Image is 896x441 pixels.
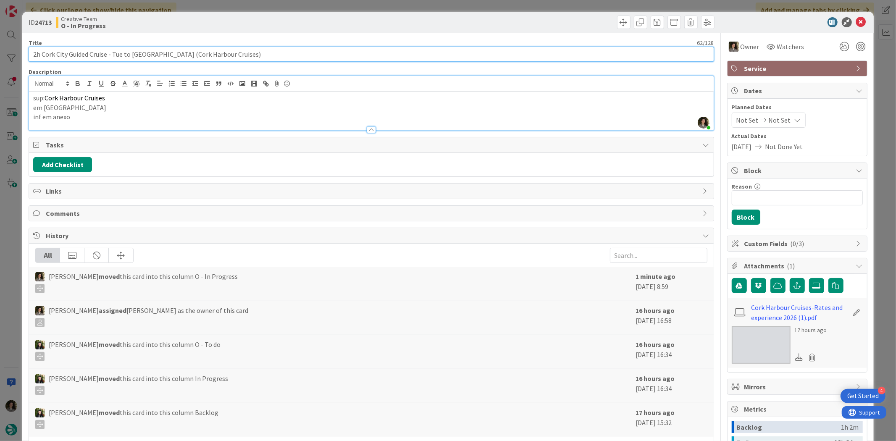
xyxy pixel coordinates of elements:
[46,140,698,150] span: Tasks
[769,115,791,125] span: Not Set
[636,339,707,365] div: [DATE] 16:34
[729,42,739,52] img: MS
[744,261,852,271] span: Attachments
[787,262,795,270] span: ( 1 )
[795,352,804,363] div: Download
[33,103,709,113] p: em [GEOGRAPHIC_DATA]
[732,132,863,141] span: Actual Dates
[636,407,707,433] div: [DATE] 15:32
[744,404,852,414] span: Metrics
[741,42,759,52] span: Owner
[636,271,707,297] div: [DATE] 8:59
[744,165,852,176] span: Block
[736,115,759,125] span: Not Set
[33,112,709,122] p: inf em anexo
[751,302,849,323] a: Cork Harbour Cruises-Rates and experience 2026 (1).pdf
[61,22,106,29] b: O - In Progress
[29,47,714,62] input: type card name here...
[49,339,221,361] span: [PERSON_NAME] this card into this column O - To do
[35,272,45,281] img: MS
[636,374,675,383] b: 16 hours ago
[35,374,45,383] img: BC
[744,239,852,249] span: Custom Fields
[18,1,38,11] span: Support
[49,373,228,395] span: [PERSON_NAME] this card into this column In Progress
[765,142,803,152] span: Not Done Yet
[847,392,879,400] div: Get Started
[29,39,42,47] label: Title
[49,271,238,293] span: [PERSON_NAME] this card into this column O - In Progress
[744,382,852,392] span: Mirrors
[744,63,852,73] span: Service
[610,248,707,263] input: Search...
[636,305,707,331] div: [DATE] 16:58
[45,94,105,102] span: Cork Harbour Cruises
[29,68,61,76] span: Description
[61,16,106,22] span: Creative Team
[99,408,120,417] b: moved
[791,239,804,248] span: ( 0/3 )
[49,407,218,429] span: [PERSON_NAME] this card into this column Backlog
[35,306,45,315] img: MS
[99,272,120,281] b: moved
[732,142,752,152] span: [DATE]
[737,421,841,433] div: Backlog
[732,103,863,112] span: Planned Dates
[841,421,859,433] div: 1h 2m
[35,340,45,349] img: BC
[99,374,120,383] b: moved
[636,306,675,315] b: 16 hours ago
[33,157,92,172] button: Add Checklist
[99,340,120,349] b: moved
[49,305,248,327] span: [PERSON_NAME] [PERSON_NAME] as the owner of this card
[636,373,707,399] div: [DATE] 16:34
[46,186,698,196] span: Links
[99,306,126,315] b: assigned
[45,39,714,47] div: 62 / 128
[841,389,885,403] div: Open Get Started checklist, remaining modules: 4
[29,17,52,27] span: ID
[46,208,698,218] span: Comments
[35,18,52,26] b: 24713
[636,272,676,281] b: 1 minute ago
[732,183,752,190] label: Reason
[732,210,760,225] button: Block
[636,408,675,417] b: 17 hours ago
[35,408,45,417] img: BC
[636,340,675,349] b: 16 hours ago
[46,231,698,241] span: History
[777,42,804,52] span: Watchers
[36,248,60,262] div: All
[33,93,709,103] p: sup:
[744,86,852,96] span: Dates
[878,387,885,394] div: 4
[795,326,827,335] div: 17 hours ago
[698,117,709,129] img: EtGf2wWP8duipwsnFX61uisk7TBOWsWe.jpg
